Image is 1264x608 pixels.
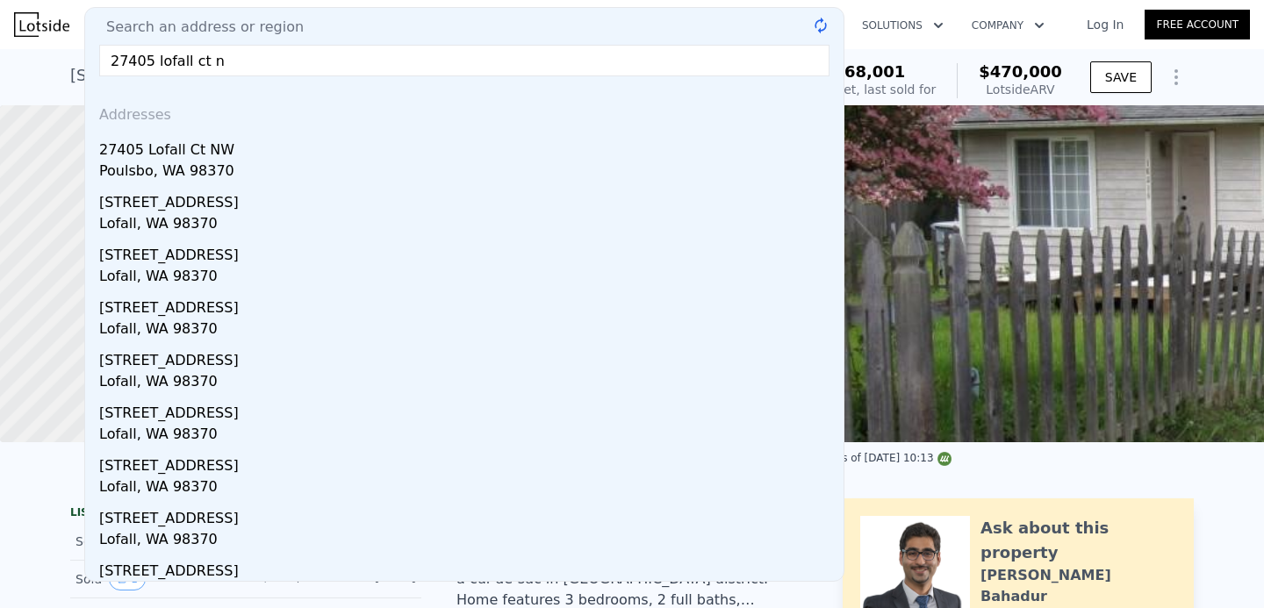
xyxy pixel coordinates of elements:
div: Ask about this property [980,516,1176,565]
div: [STREET_ADDRESS] [99,290,837,318]
div: Lofall, WA 98370 [99,529,837,554]
div: [PERSON_NAME] Bahadur [980,565,1176,607]
div: [STREET_ADDRESS] [99,238,837,266]
button: Solutions [848,10,958,41]
div: [STREET_ADDRESS] [99,396,837,424]
div: Off Market, last sold for [792,81,936,98]
img: Lotside [14,12,69,37]
div: [STREET_ADDRESS] [99,185,837,213]
div: [STREET_ADDRESS] , [GEOGRAPHIC_DATA] , WA 98374 [70,63,494,88]
div: [STREET_ADDRESS] [99,501,837,529]
div: 27405 Lofall Ct NW [99,132,837,161]
div: Sold [75,568,232,590]
div: Poulsbo, WA 98370 [99,161,837,185]
a: Free Account [1145,10,1250,39]
button: Show Options [1159,60,1194,95]
button: Company [958,10,1059,41]
div: [STREET_ADDRESS] [99,448,837,476]
div: [STREET_ADDRESS] [99,343,837,371]
img: NWMLS Logo [937,452,952,466]
div: Addresses [92,90,837,132]
span: Search an address or region [92,17,304,38]
div: Lofall, WA 98370 [99,213,837,238]
div: Lofall, WA 98370 [99,424,837,448]
button: SAVE [1090,61,1152,93]
div: Lofall, WA 98370 [99,318,837,343]
div: Lofall, WA 98370 [99,371,837,396]
div: Sold [75,530,232,553]
a: Log In [1066,16,1145,33]
div: LISTING & SALE HISTORY [70,505,421,523]
div: Lotside ARV [979,81,1062,98]
span: $168,001 [822,62,906,81]
div: Lofall, WA 98370 [99,476,837,501]
div: Lofall, WA 98370 [99,266,837,290]
div: [STREET_ADDRESS] [99,554,837,582]
span: $470,000 [979,62,1062,81]
input: Enter an address, city, region, neighborhood or zip code [99,45,829,76]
